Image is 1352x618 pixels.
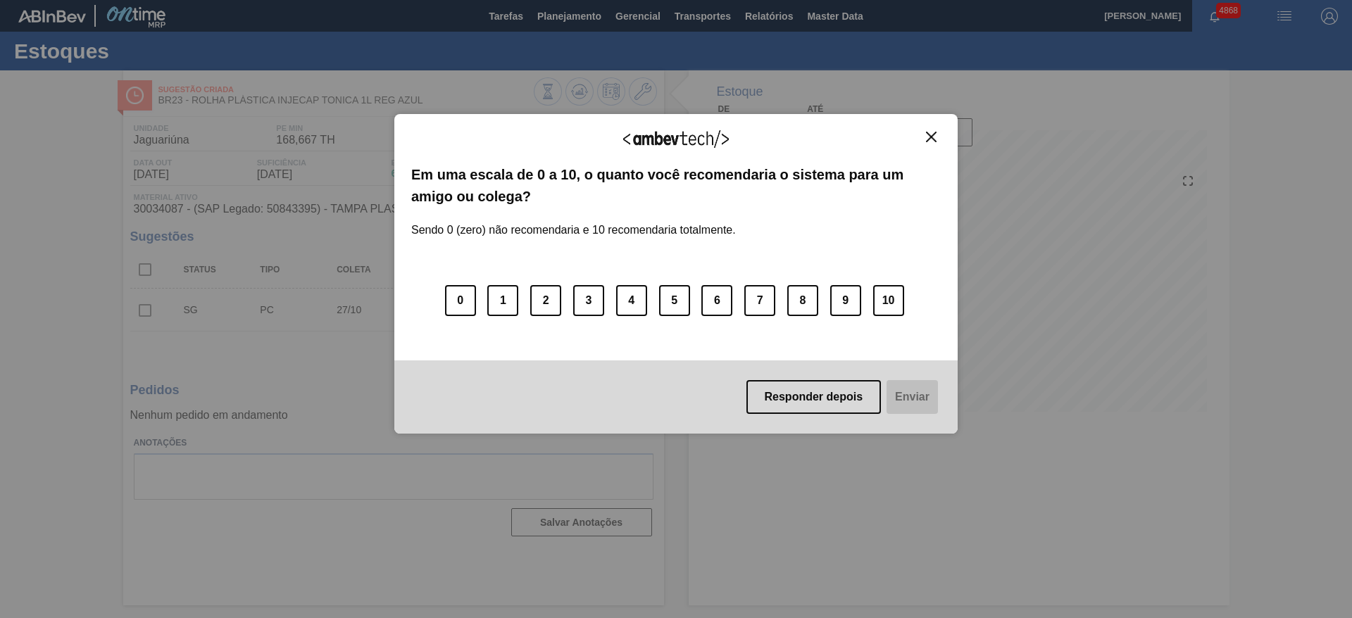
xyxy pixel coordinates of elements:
button: 3 [573,285,604,316]
button: Close [922,131,941,143]
button: 5 [659,285,690,316]
button: 2 [530,285,561,316]
button: 7 [744,285,775,316]
button: 6 [701,285,732,316]
button: 0 [445,285,476,316]
img: Close [926,132,937,142]
button: 9 [830,285,861,316]
button: Responder depois [746,380,882,414]
img: Logo Ambevtech [623,130,729,148]
label: Em uma escala de 0 a 10, o quanto você recomendaria o sistema para um amigo ou colega? [411,164,941,207]
button: 1 [487,285,518,316]
button: 8 [787,285,818,316]
button: 10 [873,285,904,316]
button: 4 [616,285,647,316]
label: Sendo 0 (zero) não recomendaria e 10 recomendaria totalmente. [411,207,736,237]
